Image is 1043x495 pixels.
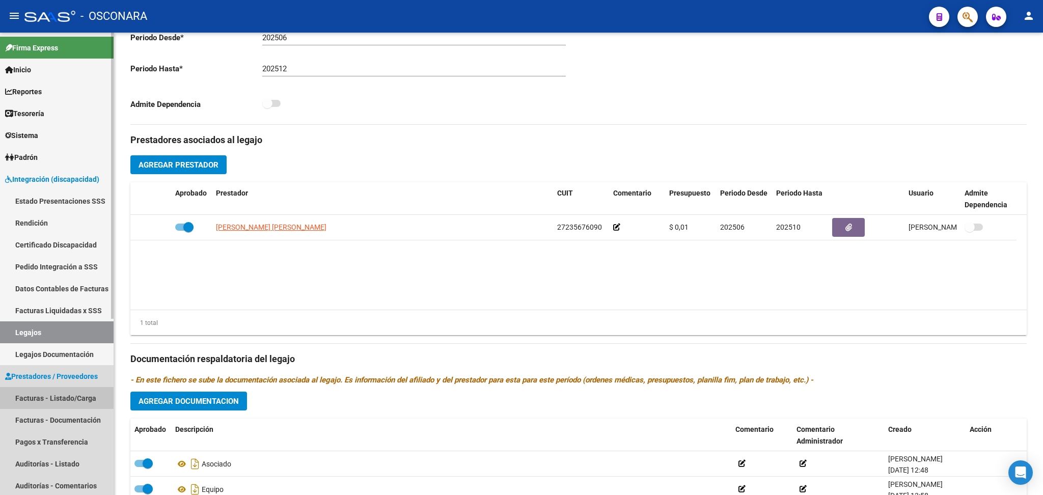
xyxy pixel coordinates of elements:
[130,317,158,328] div: 1 total
[1008,460,1033,485] div: Open Intercom Messenger
[130,419,171,452] datatable-header-cell: Aprobado
[5,152,38,163] span: Padrón
[904,182,960,216] datatable-header-cell: Usuario
[731,419,792,452] datatable-header-cell: Comentario
[772,182,828,216] datatable-header-cell: Periodo Hasta
[888,455,943,463] span: [PERSON_NAME]
[175,425,213,433] span: Descripción
[797,425,843,445] span: Comentario Administrador
[139,160,218,170] span: Agregar Prestador
[970,425,992,433] span: Acción
[965,189,1007,209] span: Admite Dependencia
[130,63,262,74] p: Periodo Hasta
[171,182,212,216] datatable-header-cell: Aprobado
[216,223,326,231] span: [PERSON_NAME] [PERSON_NAME]
[716,182,772,216] datatable-header-cell: Periodo Desde
[175,456,727,472] div: Asociado
[553,182,609,216] datatable-header-cell: CUIT
[130,352,1027,366] h3: Documentación respaldatoria del legajo
[776,189,822,197] span: Periodo Hasta
[130,99,262,110] p: Admite Dependencia
[212,182,553,216] datatable-header-cell: Prestador
[557,189,573,197] span: CUIT
[130,155,227,174] button: Agregar Prestador
[669,223,689,231] span: $ 0,01
[171,419,731,452] datatable-header-cell: Descripción
[175,189,207,197] span: Aprobado
[720,223,745,231] span: 202506
[609,182,665,216] datatable-header-cell: Comentario
[130,375,813,384] i: - En este fichero se sube la documentación asociada al legajo. Es información del afiliado y del ...
[80,5,147,28] span: - OSCONARA
[216,189,248,197] span: Prestador
[188,456,202,472] i: Descargar documento
[5,130,38,141] span: Sistema
[960,182,1017,216] datatable-header-cell: Admite Dependencia
[557,223,602,231] span: 27235676090
[966,419,1017,452] datatable-header-cell: Acción
[669,189,710,197] span: Presupuesto
[5,64,31,75] span: Inicio
[5,174,99,185] span: Integración (discapacidad)
[5,371,98,382] span: Prestadores / Proveedores
[613,189,651,197] span: Comentario
[5,42,58,53] span: Firma Express
[5,108,44,119] span: Tesorería
[888,466,928,474] span: [DATE] 12:48
[130,133,1027,147] h3: Prestadores asociados al legajo
[1023,10,1035,22] mat-icon: person
[888,425,912,433] span: Creado
[909,223,989,231] span: [PERSON_NAME] [DATE]
[8,10,20,22] mat-icon: menu
[792,419,884,452] datatable-header-cell: Comentario Administrador
[130,32,262,43] p: Periodo Desde
[909,189,934,197] span: Usuario
[134,425,166,433] span: Aprobado
[665,182,716,216] datatable-header-cell: Presupuesto
[139,397,239,406] span: Agregar Documentacion
[884,419,966,452] datatable-header-cell: Creado
[5,86,42,97] span: Reportes
[720,189,767,197] span: Periodo Desde
[776,223,801,231] span: 202510
[888,480,943,488] span: [PERSON_NAME]
[130,392,247,410] button: Agregar Documentacion
[735,425,774,433] span: Comentario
